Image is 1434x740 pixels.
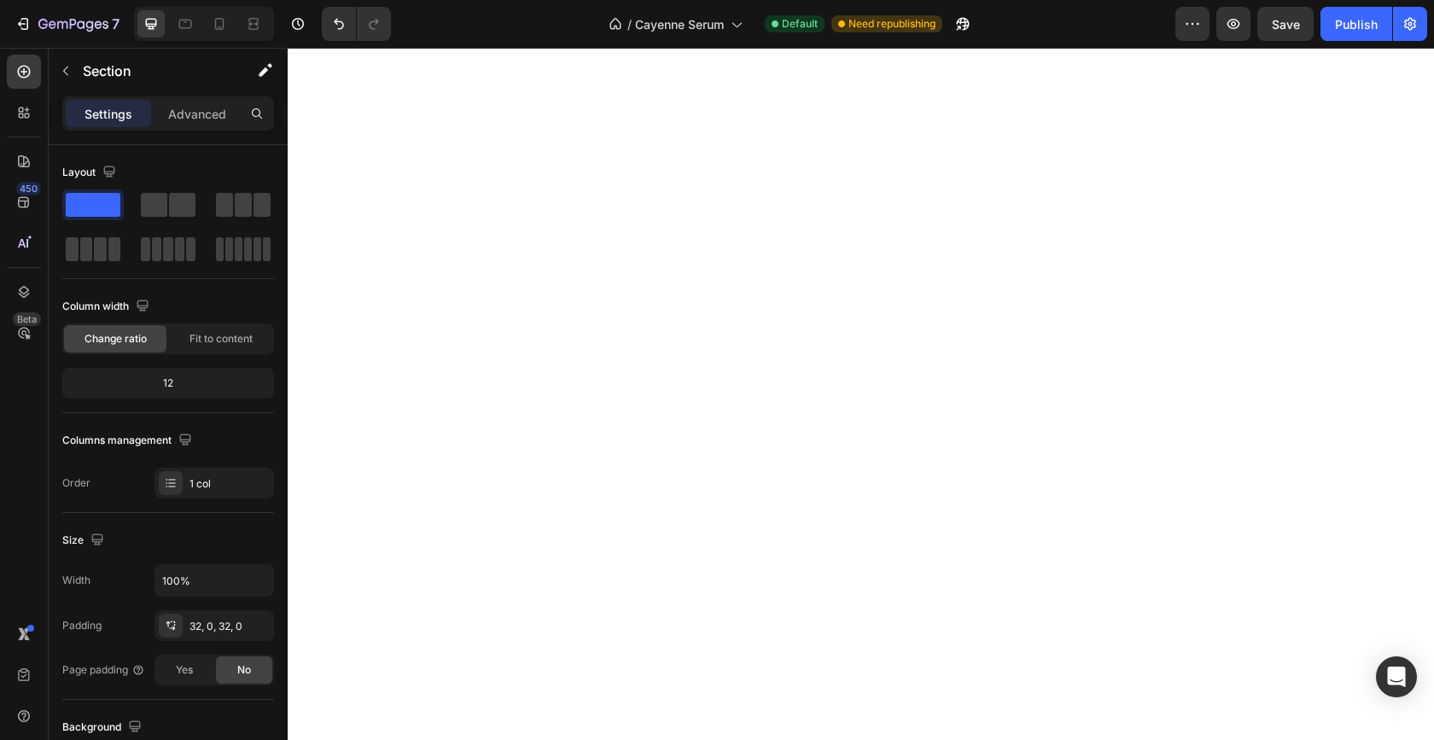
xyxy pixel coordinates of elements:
[16,182,41,195] div: 450
[189,476,270,492] div: 1 col
[13,312,41,326] div: Beta
[635,15,724,33] span: Cayenne Serum
[1257,7,1314,41] button: Save
[1320,7,1392,41] button: Publish
[66,371,271,395] div: 12
[848,16,936,32] span: Need republishing
[62,295,153,318] div: Column width
[189,619,270,634] div: 32, 0, 32, 0
[85,331,147,347] span: Change ratio
[112,14,119,34] p: 7
[176,662,193,678] span: Yes
[322,7,391,41] div: Undo/Redo
[189,331,253,347] span: Fit to content
[85,105,132,123] p: Settings
[7,7,127,41] button: 7
[62,618,102,633] div: Padding
[782,16,818,32] span: Default
[62,529,108,552] div: Size
[155,565,273,596] input: Auto
[83,61,223,81] p: Section
[62,161,119,184] div: Layout
[1335,15,1378,33] div: Publish
[627,15,632,33] span: /
[62,475,90,491] div: Order
[168,105,226,123] p: Advanced
[62,573,90,588] div: Width
[1376,656,1417,697] div: Open Intercom Messenger
[62,662,145,678] div: Page padding
[288,48,1434,740] iframe: Design area
[237,662,251,678] span: No
[1272,17,1300,32] span: Save
[62,716,145,739] div: Background
[62,429,195,452] div: Columns management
